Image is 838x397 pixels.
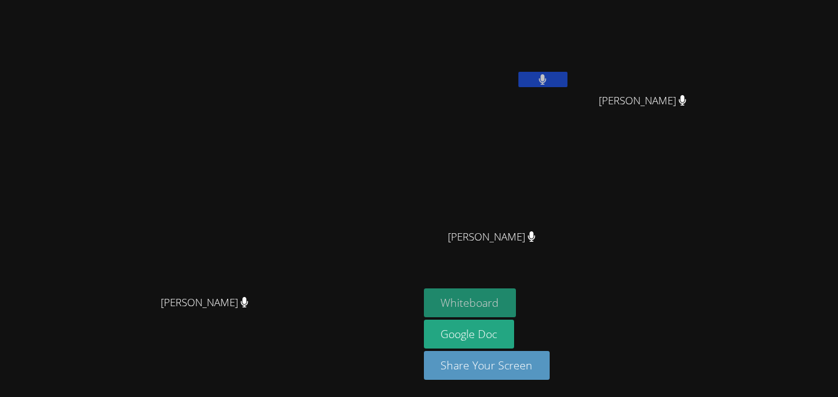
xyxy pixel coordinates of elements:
[424,320,515,349] a: Google Doc
[424,351,550,380] button: Share Your Screen
[161,294,248,312] span: [PERSON_NAME]
[448,228,536,246] span: [PERSON_NAME]
[424,288,517,317] button: Whiteboard
[599,92,686,110] span: [PERSON_NAME]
